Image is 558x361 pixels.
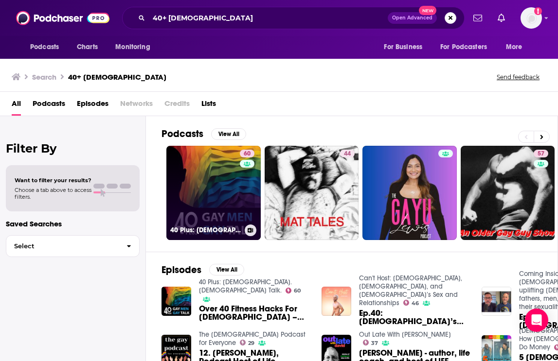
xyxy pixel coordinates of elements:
div: Open Intercom Messenger [525,309,548,332]
a: The Gay Podcast for Everyone [199,330,306,347]
a: Show notifications dropdown [494,10,509,26]
span: 29 [248,341,254,345]
a: Out Late With David [359,330,451,339]
a: 44 [340,150,355,157]
span: More [506,40,522,54]
button: Send feedback [494,73,542,81]
button: View All [209,264,244,275]
a: 6040 Plus: [DEMOGRAPHIC_DATA]. [DEMOGRAPHIC_DATA] Talk. [166,146,261,240]
svg: Add a profile image [534,7,542,15]
p: Saved Searches [6,219,140,228]
button: Open AdvancedNew [388,12,437,24]
input: Search podcasts, credits, & more... [149,10,388,26]
a: All [12,96,21,116]
a: Charts [71,38,104,56]
img: Podchaser - Follow, Share and Rate Podcasts [16,9,109,27]
img: Ep.40: Gay Men’s Guide to Healing with Britt East [322,287,351,316]
span: Open Advanced [392,16,432,20]
button: open menu [377,38,434,56]
h3: 40+ [DEMOGRAPHIC_DATA] [68,72,166,82]
a: Podcasts [33,96,65,116]
span: 60 [244,149,251,159]
a: Over 40 Fitness Hacks For Gay Men – Brad Williams [199,305,310,321]
span: Monitoring [115,40,150,54]
a: Episodes [77,96,108,116]
span: For Podcasters [440,40,487,54]
a: Lists [201,96,216,116]
a: Show notifications dropdown [469,10,486,26]
a: 44 [265,146,359,240]
a: 29 [240,340,255,345]
button: View All [211,128,246,140]
span: Ep.40: [DEMOGRAPHIC_DATA]’s Guide to Healing with [PERSON_NAME] [359,309,470,326]
h2: Podcasts [162,128,203,140]
span: 44 [344,149,351,159]
a: PodcastsView All [162,128,246,140]
button: open menu [434,38,501,56]
a: 60 [286,288,301,293]
div: Search podcasts, credits, & more... [122,7,465,29]
span: New [419,6,436,15]
h3: Search [32,72,56,82]
a: Ep.40: Gay Men’s Guide to Healing with Britt East [359,309,470,326]
a: 57 [461,146,555,240]
h2: Filter By [6,141,140,155]
span: Credits [164,96,190,116]
span: Logged in as kkade [521,7,542,29]
span: 57 [538,149,544,159]
span: Charts [77,40,98,54]
a: 37 [363,340,378,345]
button: Show profile menu [521,7,542,29]
a: 46 [403,300,419,306]
span: Want to filter your results? [15,177,91,184]
button: open menu [108,38,162,56]
img: User Profile [521,7,542,29]
img: Over 40 Fitness Hacks For Gay Men – Brad Williams [162,287,191,316]
span: Choose a tab above to access filters. [15,187,91,200]
button: open menu [23,38,72,56]
button: open menu [499,38,535,56]
a: EpisodesView All [162,264,244,276]
span: Over 40 Fitness Hacks For [DEMOGRAPHIC_DATA] – [PERSON_NAME] [199,305,310,321]
span: For Business [384,40,422,54]
span: Select [6,243,119,249]
span: 46 [412,301,419,306]
button: Select [6,235,140,257]
img: Ep 15 - Gay Fathers - Mark Dembo interviewed by Rick Clemons - 40 Plus Gay Men, Gay Talk podcast. [482,287,511,316]
h2: Episodes [162,264,201,276]
a: 40 Plus: Gay Men. Gay Talk. [199,278,292,294]
span: 60 [294,289,301,293]
h3: 40 Plus: [DEMOGRAPHIC_DATA]. [DEMOGRAPHIC_DATA] Talk. [170,226,241,234]
span: Podcasts [30,40,59,54]
a: 57 [534,150,548,157]
span: Networks [120,96,153,116]
span: 37 [371,341,378,345]
a: 60 [240,150,254,157]
a: Can't Host: Gay, Bisexual, and Queer Men’s Sex and Relationships [359,274,462,307]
